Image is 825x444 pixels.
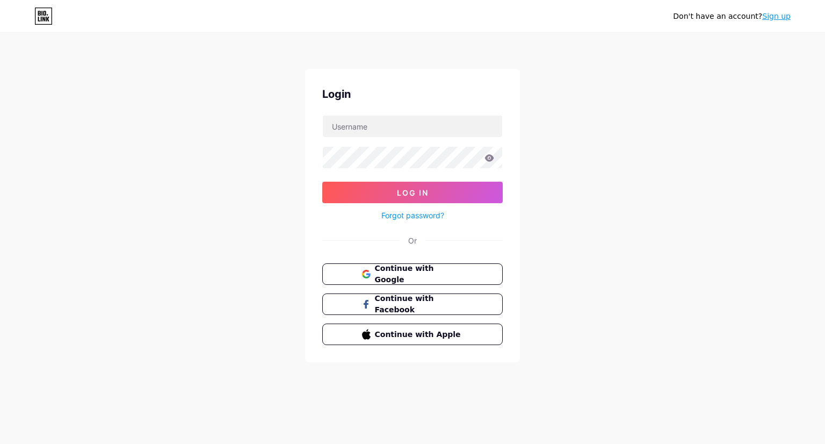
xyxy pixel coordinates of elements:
[381,210,444,221] a: Forgot password?
[408,235,417,246] div: Or
[322,293,503,315] button: Continue with Facebook
[375,263,464,285] span: Continue with Google
[322,324,503,345] button: Continue with Apple
[375,293,464,316] span: Continue with Facebook
[397,188,429,197] span: Log In
[322,263,503,285] button: Continue with Google
[673,11,791,22] div: Don't have an account?
[375,329,464,340] span: Continue with Apple
[322,86,503,102] div: Login
[762,12,791,20] a: Sign up
[323,116,502,137] input: Username
[322,182,503,203] button: Log In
